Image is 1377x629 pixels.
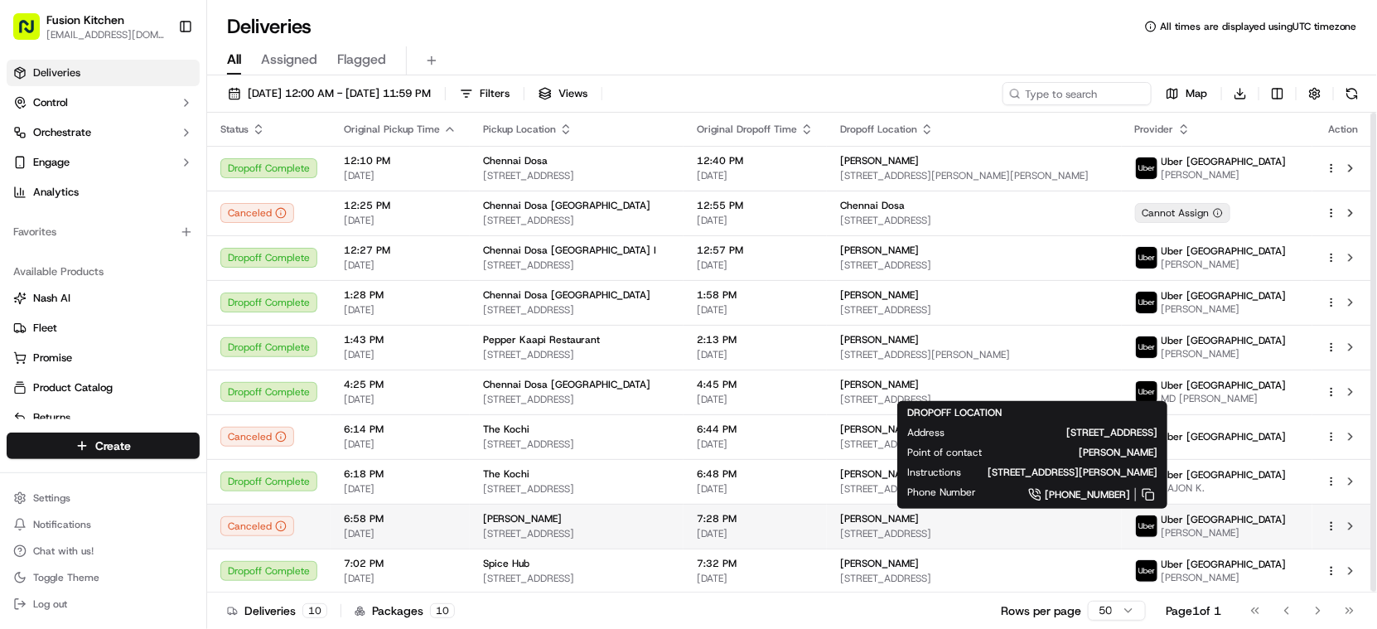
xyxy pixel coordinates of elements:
[17,158,46,188] img: 1736555255976-a54dd68f-1ca7-489b-9aae-adbdc363a1c4
[840,333,919,346] span: [PERSON_NAME]
[17,372,30,385] div: 📗
[344,423,457,436] span: 6:14 PM
[344,259,457,272] span: [DATE]
[7,259,200,285] div: Available Products
[1008,446,1157,459] span: [PERSON_NAME]
[220,123,249,136] span: Status
[7,513,200,536] button: Notifications
[697,199,814,212] span: 12:55 PM
[157,370,266,387] span: API Documentation
[33,518,91,531] span: Notifications
[697,557,814,570] span: 7:32 PM
[1136,157,1157,179] img: uber-new-logo.jpeg
[697,154,814,167] span: 12:40 PM
[46,12,124,28] span: Fusion Kitchen
[227,602,327,619] div: Deliveries
[483,557,529,570] span: Spice Hub
[227,50,241,70] span: All
[1136,247,1157,269] img: uber-new-logo.jpeg
[344,378,457,391] span: 4:25 PM
[133,364,273,394] a: 💻API Documentation
[282,163,302,183] button: Start new chat
[261,50,317,70] span: Assigned
[697,244,814,257] span: 12:57 PM
[344,572,457,585] span: [DATE]
[988,466,1157,479] span: [STREET_ADDRESS][PERSON_NAME]
[483,512,562,525] span: [PERSON_NAME]
[344,154,457,167] span: 12:10 PM
[697,572,814,585] span: [DATE]
[7,345,200,371] button: Promise
[46,28,165,41] button: [EMAIL_ADDRESS][DOMAIN_NAME]
[430,603,455,618] div: 10
[1162,526,1287,539] span: [PERSON_NAME]
[1326,123,1360,136] div: Action
[1003,486,1157,504] a: [PHONE_NUMBER]
[7,285,200,312] button: Nash AI
[840,288,919,302] span: [PERSON_NAME]
[971,426,1157,439] span: [STREET_ADDRESS]
[840,378,919,391] span: [PERSON_NAME]
[483,288,650,302] span: Chennai Dosa [GEOGRAPHIC_DATA]
[1158,82,1215,105] button: Map
[7,375,200,401] button: Product Catalog
[248,86,431,101] span: [DATE] 12:00 AM - [DATE] 11:59 PM
[75,158,272,175] div: Start new chat
[337,50,386,70] span: Flagged
[33,380,113,395] span: Product Catalog
[483,572,670,585] span: [STREET_ADDRESS]
[840,467,919,481] span: [PERSON_NAME]
[35,158,65,188] img: 1732323095091-59ea418b-cfe3-43c8-9ae0-d0d06d6fd42c
[7,90,200,116] button: Control
[483,423,529,436] span: The Kochi
[483,169,670,182] span: [STREET_ADDRESS]
[1162,558,1287,571] span: Uber [GEOGRAPHIC_DATA]
[1003,82,1152,105] input: Type to search
[697,467,814,481] span: 6:48 PM
[344,169,457,182] span: [DATE]
[840,123,917,136] span: Dropoff Location
[355,602,455,619] div: Packages
[7,219,200,245] div: Favorites
[64,302,98,315] span: [DATE]
[1341,82,1364,105] button: Refresh
[840,393,1109,406] span: [STREET_ADDRESS]
[1162,392,1287,405] span: MD [PERSON_NAME]
[344,303,457,317] span: [DATE]
[697,527,814,540] span: [DATE]
[17,215,111,229] div: Past conversations
[33,351,72,365] span: Promise
[697,512,814,525] span: 7:28 PM
[344,214,457,227] span: [DATE]
[344,467,457,481] span: 6:18 PM
[697,123,797,136] span: Original Dropoff Time
[7,315,200,341] button: Fleet
[697,288,814,302] span: 1:58 PM
[33,571,99,584] span: Toggle Theme
[483,214,670,227] span: [STREET_ADDRESS]
[7,433,200,459] button: Create
[558,86,587,101] span: Views
[483,199,650,212] span: Chennai Dosa [GEOGRAPHIC_DATA]
[13,291,193,306] a: Nash AI
[1135,123,1174,136] span: Provider
[840,438,1109,451] span: [STREET_ADDRESS]
[1162,481,1287,495] span: RAJON K.
[840,259,1109,272] span: [STREET_ADDRESS]
[840,572,1109,585] span: [STREET_ADDRESS]
[1162,289,1287,302] span: Uber [GEOGRAPHIC_DATA]
[220,516,294,536] button: Canceled
[95,438,131,454] span: Create
[13,351,193,365] a: Promise
[344,438,457,451] span: [DATE]
[483,348,670,361] span: [STREET_ADDRESS]
[33,544,94,558] span: Chat with us!
[344,348,457,361] span: [DATE]
[33,410,70,425] span: Returns
[7,179,200,206] a: Analytics
[483,259,670,272] span: [STREET_ADDRESS]
[840,527,1109,540] span: [STREET_ADDRESS]
[117,410,201,423] a: Powered byPylon
[452,82,517,105] button: Filters
[483,154,548,167] span: Chennai Dosa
